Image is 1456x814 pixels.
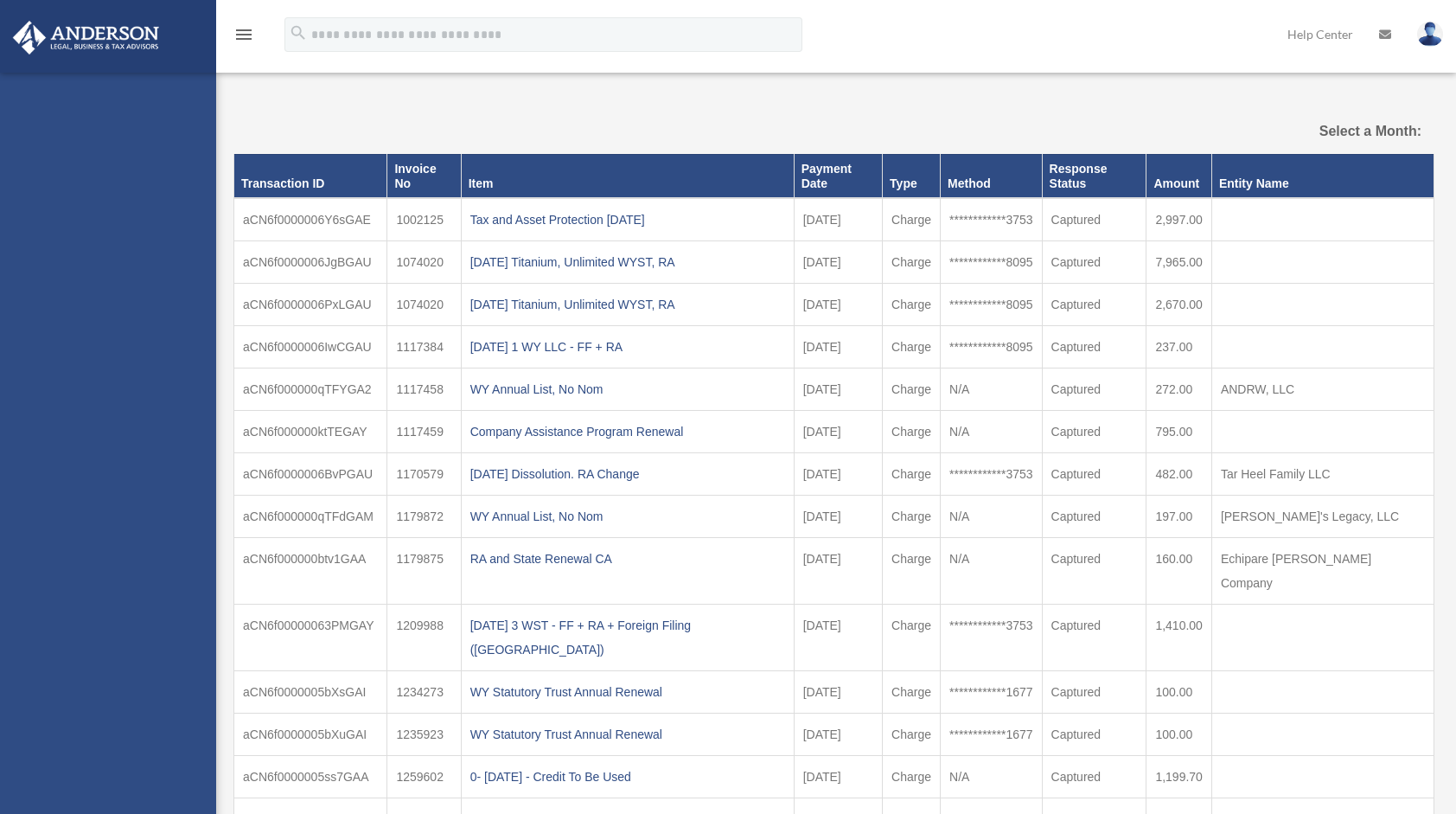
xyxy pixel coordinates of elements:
th: Payment Date [794,154,882,198]
td: 1179872 [387,496,461,538]
td: Captured [1042,411,1146,453]
th: Method [941,154,1043,198]
td: Charge [883,714,941,756]
td: Charge [883,453,941,496]
td: Captured [1042,369,1146,411]
td: Captured [1042,241,1146,284]
td: Charge [883,284,941,326]
td: aCN6f0000006JgBGAU [234,241,387,284]
td: Charge [883,241,941,284]
td: Charge [883,198,941,241]
div: RA and State Renewal CA [470,547,785,571]
td: ANDRW, LLC [1211,369,1434,411]
td: Captured [1042,453,1146,496]
td: 1234273 [387,671,461,714]
td: Captured [1042,756,1146,798]
td: [PERSON_NAME]'s Legacy, LLC [1211,496,1434,538]
td: [DATE] [794,453,882,496]
div: Company Assistance Program Renewal [470,420,785,444]
td: aCN6f000000qTFYGA2 [234,369,387,411]
td: 2,997.00 [1146,198,1212,241]
td: [DATE] [794,198,882,241]
td: Captured [1042,496,1146,538]
div: [DATE] 3 WST - FF + RA + Foreign Filing ([GEOGRAPHIC_DATA]) [470,613,785,662]
td: 1,199.70 [1146,756,1212,798]
td: [DATE] [794,714,882,756]
td: 100.00 [1146,671,1212,714]
div: 0- [DATE] - Credit To Be Used [470,765,785,789]
td: Charge [883,369,941,411]
div: WY Statutory Trust Annual Renewal [470,722,785,747]
td: Echipare [PERSON_NAME] Company [1211,538,1434,605]
td: aCN6f0000005bXsGAI [234,671,387,714]
td: 1,410.00 [1146,605,1212,671]
td: [DATE] [794,369,882,411]
td: aCN6f0000005bXuGAI [234,714,387,756]
th: Entity Name [1211,154,1434,198]
div: [DATE] Titanium, Unlimited WYST, RA [470,292,785,317]
td: Captured [1042,326,1146,369]
td: N/A [941,538,1043,605]
img: User Pic [1417,22,1443,47]
div: [DATE] 1 WY LLC - FF + RA [470,335,785,359]
td: [DATE] [794,284,882,326]
td: N/A [941,756,1043,798]
td: Charge [883,671,941,714]
td: Charge [883,411,941,453]
td: 1170579 [387,453,461,496]
th: Transaction ID [234,154,387,198]
td: Charge [883,496,941,538]
td: aCN6f0000005ss7GAA [234,756,387,798]
td: Captured [1042,198,1146,241]
div: WY Statutory Trust Annual Renewal [470,680,785,704]
td: 197.00 [1146,496,1212,538]
td: 1209988 [387,605,461,671]
td: [DATE] [794,411,882,453]
td: 1259602 [387,756,461,798]
td: aCN6f0000006PxLGAU [234,284,387,326]
td: [DATE] [794,605,882,671]
img: Anderson Advisors Platinum Portal [8,21,164,54]
td: 482.00 [1146,453,1212,496]
div: WY Annual List, No Nom [470,377,785,401]
td: 272.00 [1146,369,1212,411]
td: 1002125 [387,198,461,241]
td: 2,670.00 [1146,284,1212,326]
td: Captured [1042,671,1146,714]
td: aCN6f0000006BvPGAU [234,453,387,496]
td: 795.00 [1146,411,1212,453]
td: Tar Heel Family LLC [1211,453,1434,496]
td: Captured [1042,538,1146,605]
td: Charge [883,756,941,798]
td: N/A [941,496,1043,538]
div: [DATE] Titanium, Unlimited WYST, RA [470,250,785,274]
div: [DATE] Dissolution. RA Change [470,462,785,486]
div: WY Annual List, No Nom [470,504,785,529]
th: Item [461,154,794,198]
td: 1179875 [387,538,461,605]
td: N/A [941,411,1043,453]
td: aCN6f000000qTFdGAM [234,496,387,538]
td: Charge [883,605,941,671]
td: [DATE] [794,496,882,538]
div: Tax and Asset Protection [DATE] [470,208,785,232]
td: [DATE] [794,326,882,369]
td: Captured [1042,605,1146,671]
td: aCN6f000000btv1GAA [234,538,387,605]
td: aCN6f0000006IwCGAU [234,326,387,369]
td: Captured [1042,714,1146,756]
td: [DATE] [794,241,882,284]
td: 1074020 [387,284,461,326]
i: search [289,23,308,42]
td: [DATE] [794,538,882,605]
td: 237.00 [1146,326,1212,369]
td: 1117459 [387,411,461,453]
th: Type [883,154,941,198]
th: Amount [1146,154,1212,198]
td: 1235923 [387,714,461,756]
td: Charge [883,326,941,369]
td: 7,965.00 [1146,241,1212,284]
td: N/A [941,369,1043,411]
td: 1117458 [387,369,461,411]
td: Captured [1042,284,1146,326]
